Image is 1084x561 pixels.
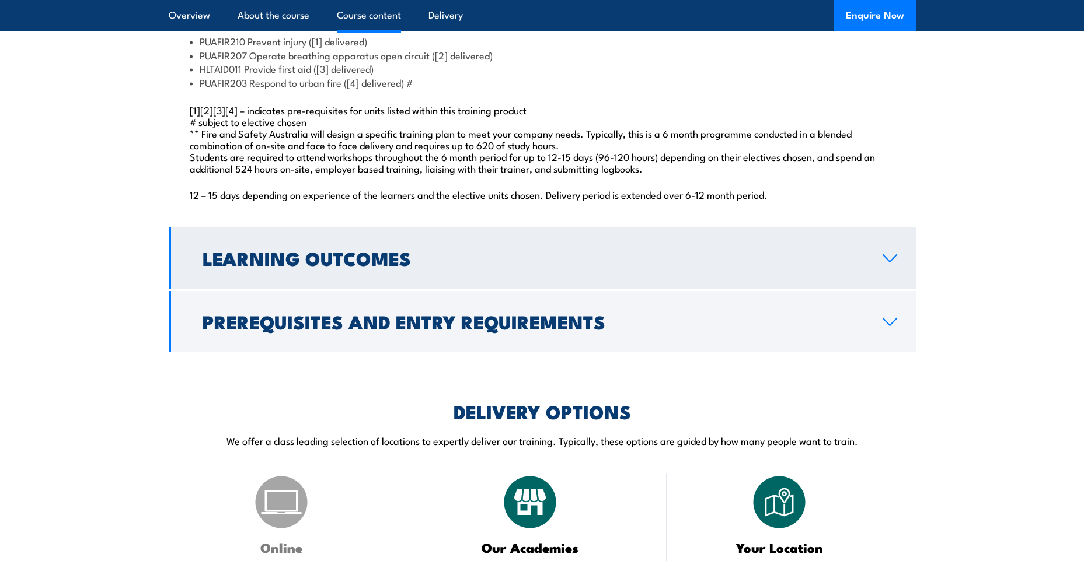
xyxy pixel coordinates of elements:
[190,48,895,62] li: PUAFIR207 Operate breathing apparatus open circuit ([2] delivered)
[190,34,895,48] li: PUAFIR210 Prevent injury ([1] delivered)
[190,188,895,200] p: 12 – 15 days depending on experience of the learners and the elective units chosen. Delivery peri...
[447,541,614,554] h3: Our Academies
[203,313,864,329] h2: Prerequisites and Entry Requirements
[454,403,631,419] h2: DELIVERY OPTIONS
[198,541,365,554] h3: Online
[169,291,916,352] a: Prerequisites and Entry Requirements
[190,104,895,174] p: [1][2][3][4] – indicates pre-requisites for units listed within this training product # subject t...
[203,250,864,266] h2: Learning Outcomes
[190,62,895,75] li: HLTAID011 Provide first aid ([3] delivered)
[696,541,863,554] h3: Your Location
[169,227,916,289] a: Learning Outcomes
[169,434,916,447] p: We offer a class leading selection of locations to expertly deliver our training. Typically, thes...
[190,76,895,89] li: PUAFIR203 Respond to urban fire ([4] delivered) #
